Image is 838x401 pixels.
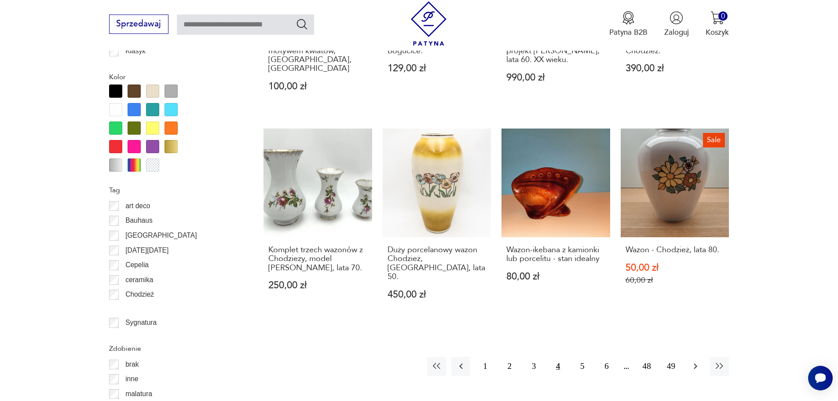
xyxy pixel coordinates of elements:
[109,21,168,28] a: Sprzedawaj
[388,246,487,282] h3: Duży porcelanowy wazon Chodzież, [GEOGRAPHIC_DATA], lata 50.
[664,27,689,37] p: Zaloguj
[125,289,154,300] p: Chodzież
[268,246,367,272] h3: Komplet trzech wazonów z Chodzieży, model [PERSON_NAME], lata 70.
[664,11,689,37] button: Zaloguj
[506,73,605,82] p: 990,00 zł
[626,276,725,285] p: 60,00 zł
[597,357,616,376] button: 6
[706,11,729,37] button: 0Koszyk
[506,272,605,281] p: 80,00 zł
[476,357,494,376] button: 1
[718,11,728,21] div: 0
[268,37,367,74] h3: Porcelanowy wazonik z motywem kwiatów, [GEOGRAPHIC_DATA], [GEOGRAPHIC_DATA]
[622,11,635,25] img: Ikona medalu
[125,304,152,315] p: Ćmielów
[263,129,372,320] a: Komplet trzech wazonów z Chodzieży, model Iwona z różą, lata 70.Komplet trzech wazonów z Chodzież...
[109,343,238,354] p: Zdobienie
[125,45,146,57] p: Klasyk
[506,37,605,64] h3: Wazon, Steatyt Katowice, projekt [PERSON_NAME], lata 60. XX wieku.
[808,366,833,390] iframe: Smartsupp widget button
[125,388,152,400] p: malatura
[626,37,725,55] h3: Wazon porcelitowy, Chodzież.
[626,263,725,272] p: 50,00 zł
[501,129,610,320] a: Wazon-ikebana z kamionki lub porcelitu - stan idealnyWazon-ikebana z kamionki lub porcelitu - sta...
[125,230,197,241] p: [GEOGRAPHIC_DATA]
[500,357,519,376] button: 2
[125,245,168,256] p: [DATE][DATE]
[125,259,149,271] p: Cepelia
[573,357,592,376] button: 5
[710,11,724,25] img: Ikona koszyka
[549,357,567,376] button: 4
[406,1,451,46] img: Patyna - sklep z meblami i dekoracjami vintage
[109,15,168,34] button: Sprzedawaj
[609,11,648,37] button: Patyna B2B
[268,82,367,91] p: 100,00 zł
[109,71,238,83] p: Kolor
[383,129,491,320] a: Duży porcelanowy wazon Chodzież, Polska, lata 50.Duży porcelanowy wazon Chodzież, [GEOGRAPHIC_DAT...
[626,246,725,254] h3: Wazon - Chodzież, lata 80.
[637,357,656,376] button: 48
[506,246,605,264] h3: Wazon-ikebana z kamionki lub porcelitu - stan idealny
[388,37,487,55] h3: Porcelanowy wazon marki Bogucice.
[109,184,238,196] p: Tag
[626,64,725,73] p: 390,00 zł
[125,373,138,385] p: inne
[388,64,487,73] p: 129,00 zł
[125,200,150,212] p: art deco
[268,281,367,290] p: 250,00 zł
[125,215,153,226] p: Bauhaus
[125,359,139,370] p: brak
[609,11,648,37] a: Ikona medaluPatyna B2B
[125,274,153,286] p: ceramika
[296,18,308,30] button: Szukaj
[609,27,648,37] p: Patyna B2B
[524,357,543,376] button: 3
[125,317,157,328] p: Sygnatura
[670,11,683,25] img: Ikonka użytkownika
[388,290,487,299] p: 450,00 zł
[706,27,729,37] p: Koszyk
[662,357,681,376] button: 49
[621,129,729,320] a: SaleWazon - Chodzież, lata 80.Wazon - Chodzież, lata 80.50,00 zł60,00 zł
